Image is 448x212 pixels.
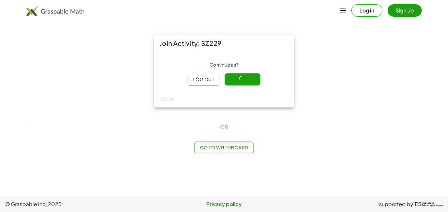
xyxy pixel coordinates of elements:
span: supported by [379,200,413,208]
button: Log out [188,73,219,85]
span: Go to Whiteboard [200,145,248,150]
a: IESInstitute ofEducation Sciences [413,200,443,208]
span: OR [220,123,228,131]
span: © Graspable Inc, 2025 [5,200,151,208]
div: Join Activity: SZ229 [154,35,294,51]
span: Institute of Education Sciences [422,202,443,207]
a: Privacy policy [151,200,297,208]
button: Log in [351,4,382,17]
span: Log out [193,76,214,82]
div: Continue as ? [159,62,289,68]
button: Sign up [388,4,422,17]
span: IES [413,201,422,207]
button: Go to Whiteboard [194,142,254,153]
